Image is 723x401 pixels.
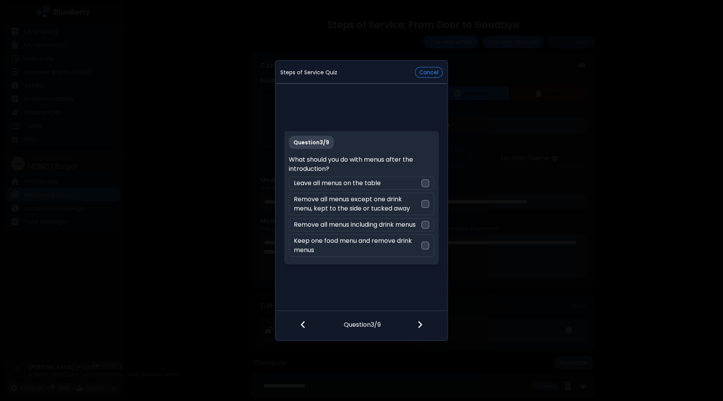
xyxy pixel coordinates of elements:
[289,155,434,174] p: What should you do with menus after the introduction?
[280,69,337,76] p: Steps of Service Quiz
[289,136,334,149] p: Question 3 / 9
[417,320,423,329] img: file icon
[294,236,421,255] p: Keep one food menu and remove drink menus
[300,320,306,329] img: file icon
[415,67,443,78] button: Cancel
[344,311,381,329] p: Question 3 / 9
[294,195,421,213] p: Remove all menus except one drink menu, kept to the side or tucked away
[294,220,416,229] p: Remove all menus including drink menus
[294,179,381,188] p: Leave all menus on the table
